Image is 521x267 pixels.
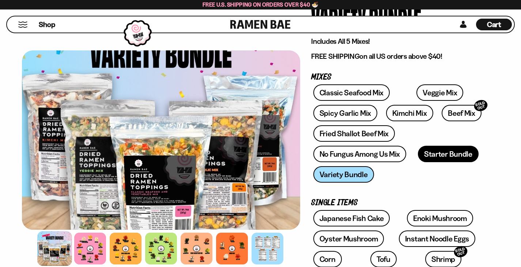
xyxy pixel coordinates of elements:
[18,22,28,28] button: Mobile Menu Trigger
[311,199,488,206] p: Single Items
[313,84,390,101] a: Classic Seafood Mix
[313,125,395,142] a: Fried Shallot Beef Mix
[311,37,488,46] p: Includes All 5 Mixes!
[313,146,406,162] a: No Fungus Among Us Mix
[311,52,488,61] p: on all US orders above $40!
[487,20,501,29] span: Cart
[313,210,390,226] a: Japanese Fish Cake
[476,16,512,33] a: Cart
[313,105,377,121] a: Spicy Garlic Mix
[39,20,55,30] span: Shop
[453,245,469,259] div: SOLD OUT
[418,146,479,162] a: Starter Bundle
[473,99,489,113] div: SOLD OUT
[203,1,318,8] span: Free U.S. Shipping on Orders over $40 🍜
[311,74,488,81] p: Mixes
[39,19,55,30] a: Shop
[399,230,475,247] a: Instant Noodle Eggs
[311,52,359,61] strong: FREE SHIPPING
[442,105,482,121] a: Beef MixSOLD OUT
[313,230,384,247] a: Oyster Mushroom
[386,105,433,121] a: Kimchi Mix
[407,210,473,226] a: Enoki Mushroom
[416,84,463,101] a: Veggie Mix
